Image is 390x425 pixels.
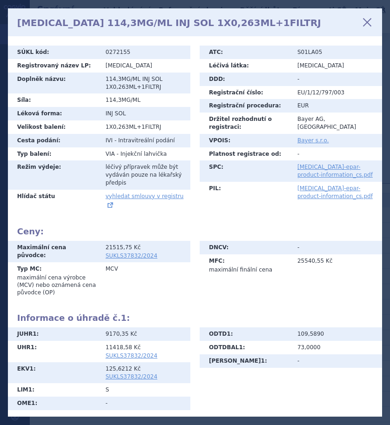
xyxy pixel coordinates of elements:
a: vyhledat smlouvy v registru [106,193,184,208]
a: zavřít [362,17,373,28]
td: [MEDICAL_DATA] [293,59,382,73]
th: Registrační procedura: [200,99,293,113]
th: OME : [8,397,101,410]
span: vyhledat smlouvy v registru [106,193,184,199]
span: 125,6212 Kč [106,365,186,373]
th: Velikost balení: [8,120,101,134]
td: - [101,397,190,410]
td: EUR [293,99,382,113]
th: Režim výdeje: [8,160,101,189]
td: 114,3MG/ML [101,93,190,107]
span: 1 [31,400,35,406]
th: [PERSON_NAME] : [200,354,293,368]
span: 1 [33,331,36,337]
p: maximální cena výrobce (MCV) nebo oznámená cena původce (OP) [17,274,96,296]
th: SPC: [200,160,293,182]
th: Hlídač státu [8,190,101,212]
th: ODTDBAL : [200,341,293,354]
span: 1 [28,386,32,393]
a: SUKLS37832/2024 [106,252,157,259]
th: Platnost registrace od: [200,147,293,161]
span: VIA [106,151,115,157]
a: [MEDICAL_DATA]-epar-product-information_cs.pdf [297,164,373,178]
td: EU/1/12/797/003 [293,86,382,100]
th: Typ balení: [8,147,101,161]
th: Typ MC: [8,262,101,299]
span: 1 [261,358,265,364]
span: - [117,151,119,157]
span: 1 [31,344,34,351]
span: 1 [227,331,230,337]
a: SUKLS37832/2024 [106,373,157,380]
a: SUKLS37832/2024 [106,352,157,359]
span: 1 [121,313,127,323]
th: Držitel rozhodnutí o registraci: [200,113,293,134]
td: Bayer AG, [GEOGRAPHIC_DATA] [293,113,382,134]
td: INJ SOL [101,107,190,120]
th: Registrovaný název LP: [8,59,101,73]
th: Maximální cena původce: [8,241,101,262]
a: Bayer s.r.o. [297,137,329,144]
th: SÚKL kód: [8,46,101,59]
h2: Informace o úhradě č. : [17,313,373,323]
td: 9170,35 Kč [101,327,190,341]
td: 0272155 [101,46,190,59]
th: LIM : [8,383,101,397]
th: Doplněk názvu: [8,73,101,94]
span: 1 [30,365,34,372]
th: Léková forma: [8,107,101,120]
th: EKV : [8,362,101,384]
td: 114,3MG/ML INJ SOL 1X0,263ML+1FILTRJ [101,73,190,94]
td: - [293,73,382,86]
td: 25540,55 Kč [293,254,382,276]
th: Léčivá látka: [200,59,293,73]
td: léčivý přípravek může být vydáván pouze na lékařský předpis [101,160,190,189]
th: DDD: [200,73,293,86]
th: ATC: [200,46,293,59]
td: 73,0000 [293,341,382,354]
h1: [MEDICAL_DATA] 114,3MG/ML INJ SOL 1X0,263ML+1FILTRJ [17,17,321,28]
td: 109,5890 [293,327,382,341]
td: S01LA05 [293,46,382,59]
span: IVI [106,137,113,144]
td: - [293,241,382,254]
a: [MEDICAL_DATA]-epar-product-information_cs.pdf [297,185,373,199]
span: 11418,58 Kč [106,344,186,352]
p: maximální finální cena [209,266,288,273]
th: Registrační číslo: [200,86,293,100]
th: PIL: [200,182,293,203]
td: - [293,354,382,368]
h2: Ceny: [17,226,373,237]
span: - [114,137,116,144]
td: [MEDICAL_DATA] [101,59,190,73]
th: DNCV: [200,241,293,254]
td: 1X0,263ML+1FILTRJ [101,120,190,134]
span: Injekční lahvička [121,151,167,157]
span: Intravitreální podání [118,137,175,144]
td: MCV [101,262,190,299]
th: Cesta podání: [8,134,101,147]
th: JUHR : [8,327,101,341]
th: MFC: [200,254,293,276]
th: ODTD : [200,327,293,341]
td: S [101,383,190,397]
th: VPOIS: [200,134,293,147]
th: Síla: [8,93,101,107]
span: 1 [239,344,242,351]
td: - [293,147,382,161]
span: 21515,75 Kč [106,244,186,252]
th: UHR : [8,341,101,362]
